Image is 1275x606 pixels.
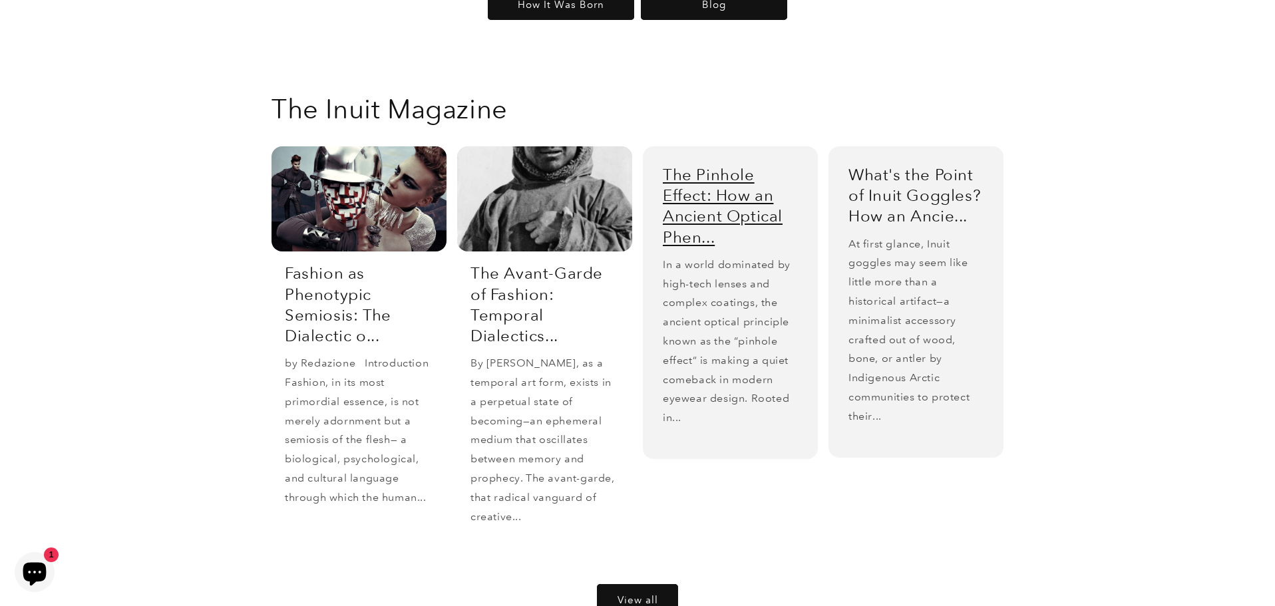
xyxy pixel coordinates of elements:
[11,552,59,595] inbox-online-store-chat: Shopify online store chat
[285,263,433,346] a: Fashion as Phenotypic Semiosis: The Dialectic o...
[470,263,619,346] a: The Avant-Garde of Fashion: Temporal Dialectics...
[848,164,984,227] a: What's the Point of Inuit Goggles? How an Ancie...
[272,92,508,126] h2: The Inuit Magazine
[663,164,798,247] a: The Pinhole Effect: How an Ancient Optical Phen...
